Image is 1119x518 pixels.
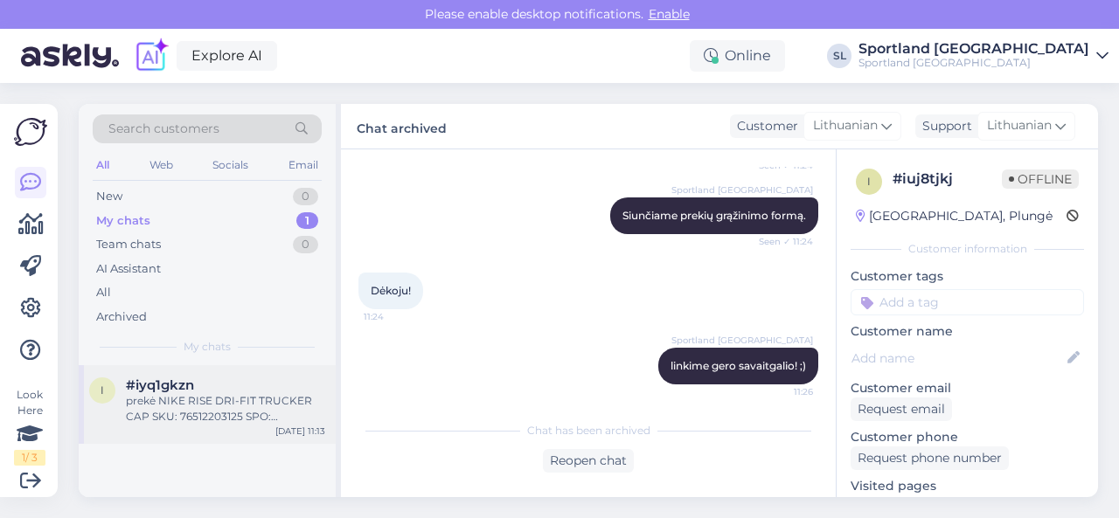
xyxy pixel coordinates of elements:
[543,449,634,473] div: Reopen chat
[851,267,1084,286] p: Customer tags
[893,169,1002,190] div: # iuj8tjkj
[690,40,785,72] div: Online
[184,339,231,355] span: My chats
[146,154,177,176] div: Web
[293,188,318,205] div: 0
[101,383,104,397] span: i
[133,38,170,74] img: explore-ai
[858,56,1089,70] div: Sportland [GEOGRAPHIC_DATA]
[14,118,47,146] img: Askly Logo
[867,175,871,188] span: i
[293,236,318,253] div: 0
[671,183,813,197] span: Sportland [GEOGRAPHIC_DATA]
[858,42,1089,56] div: Sportland [GEOGRAPHIC_DATA]
[851,397,952,421] div: Request email
[643,6,695,22] span: Enable
[357,114,447,138] label: Chat archived
[851,379,1084,397] p: Customer email
[851,428,1084,446] p: Customer phone
[371,284,411,297] span: Dėkoju!
[671,359,806,372] span: linkime gero savaitgalio! ;)
[285,154,322,176] div: Email
[96,284,111,301] div: All
[987,116,1052,135] span: Lithuanian
[827,44,851,68] div: SL
[126,393,325,425] div: prekė NIKE RISE DRI-FIT TRUCKER CAP SKU: 76512203125 SPO: HJ7018_010 Aksesuarų dydis:L-XL bus pri...
[851,241,1084,257] div: Customer information
[209,154,252,176] div: Socials
[96,260,161,278] div: AI Assistant
[527,423,650,439] span: Chat has been archived
[851,289,1084,315] input: Add a tag
[1002,169,1079,189] span: Offline
[851,477,1084,495] p: Visited pages
[108,120,219,138] span: Search customers
[93,154,113,176] div: All
[813,116,878,135] span: Lithuanian
[96,188,122,205] div: New
[177,41,277,71] a: Explore AI
[851,349,1064,368] input: Add name
[851,446,1009,470] div: Request phone number
[851,322,1084,341] p: Customer name
[14,450,45,466] div: 1 / 3
[296,212,318,230] div: 1
[856,207,1053,225] div: [GEOGRAPHIC_DATA], Plungė
[730,117,798,135] div: Customer
[96,212,150,230] div: My chats
[275,425,325,438] div: [DATE] 11:13
[858,42,1109,70] a: Sportland [GEOGRAPHIC_DATA]Sportland [GEOGRAPHIC_DATA]
[96,308,147,326] div: Archived
[671,334,813,347] span: Sportland [GEOGRAPHIC_DATA]
[126,377,194,393] span: #iyq1gkzn
[14,387,45,466] div: Look Here
[364,310,429,323] span: 11:24
[915,117,972,135] div: Support
[96,236,161,253] div: Team chats
[851,496,988,512] a: [URL][DOMAIN_NAME]
[747,385,813,398] span: 11:26
[747,235,813,248] span: Seen ✓ 11:24
[622,209,806,222] span: Siunčiame prekių grąžinimo formą.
